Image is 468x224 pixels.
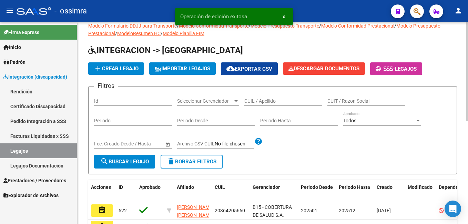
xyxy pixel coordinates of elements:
button: Buscar Legajo [94,155,155,169]
span: Dependencia [439,184,468,190]
datatable-header-cell: CUIL [212,180,250,203]
datatable-header-cell: Aprobado [136,180,164,203]
span: Exportar CSV [226,66,272,72]
span: Periodo Desde [301,184,333,190]
span: - [376,66,395,72]
span: Acciones [91,184,111,190]
span: Seleccionar Gerenciador [177,98,233,104]
span: Afiliado [177,184,194,190]
span: Padrón [3,58,26,66]
mat-icon: search [100,157,109,165]
span: Descargar Documentos [288,65,359,72]
datatable-header-cell: Periodo Hasta [336,180,374,203]
h3: Filtros [94,81,118,91]
span: INTEGRACION -> [GEOGRAPHIC_DATA] [88,45,243,55]
button: Descargar Documentos [283,62,365,75]
input: Fecha fin [125,141,159,147]
span: Crear Legajo [94,65,139,72]
mat-icon: person [454,7,462,15]
input: Fecha inicio [94,141,119,147]
span: Periodo Hasta [339,184,370,190]
datatable-header-cell: Acciones [88,180,116,203]
span: Creado [377,184,393,190]
button: Crear Legajo [88,62,144,75]
datatable-header-cell: Periodo Desde [298,180,336,203]
span: [PERSON_NAME] [PERSON_NAME] [177,204,214,218]
span: Buscar Legajo [100,159,149,165]
span: Inicio [3,43,21,51]
span: Firma Express [3,29,39,36]
span: 202501 [301,208,317,213]
span: ID [119,184,123,190]
span: IMPORTAR LEGAJOS [155,65,210,72]
div: Open Intercom Messenger [445,201,461,217]
span: Legajos [395,66,417,72]
span: Todos [343,118,356,123]
mat-icon: cloud_download [226,64,235,73]
span: Modificado [408,184,433,190]
span: - ossimra [54,3,87,19]
span: 202512 [339,208,355,213]
span: Integración (discapacidad) [3,73,67,81]
span: CUIL [215,184,225,190]
datatable-header-cell: Gerenciador [250,180,298,203]
datatable-header-cell: Afiliado [174,180,212,203]
span: Borrar Filtros [167,159,216,165]
button: Exportar CSV [221,62,278,75]
button: -Legajos [370,62,422,75]
mat-icon: help [254,137,263,145]
mat-icon: assignment [98,206,106,214]
a: Modelo Formulario DDJJ para Transporte [88,23,177,29]
a: ModeloResumen HC [117,31,161,36]
span: Explorador de Archivos [3,192,59,199]
span: Archivo CSV CUIL [177,141,215,146]
button: Borrar Filtros [161,155,223,169]
input: Archivo CSV CUIL [215,141,254,147]
a: Modelo Planilla FIM [163,31,204,36]
span: 522 [119,208,127,213]
button: x [277,10,291,23]
mat-icon: delete [167,157,175,165]
span: Prestadores / Proveedores [3,177,66,184]
span: Aprobado [139,184,161,190]
datatable-header-cell: ID [116,180,136,203]
span: x [283,13,285,20]
span: 20364205660 [215,208,245,213]
span: Gerenciador [253,184,280,190]
span: B15 - COBERTURA DE SALUD S.A. [253,204,292,218]
span: [DATE] [377,208,391,213]
button: Open calendar [164,141,171,148]
a: Modelo Conformidad Prestacional [321,23,394,29]
datatable-header-cell: Modificado [405,180,436,203]
datatable-header-cell: Creado [374,180,405,203]
mat-icon: add [94,64,102,72]
mat-icon: menu [6,7,14,15]
span: Operación de edición exitosa [180,13,247,20]
button: IMPORTAR LEGAJOS [149,62,216,75]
